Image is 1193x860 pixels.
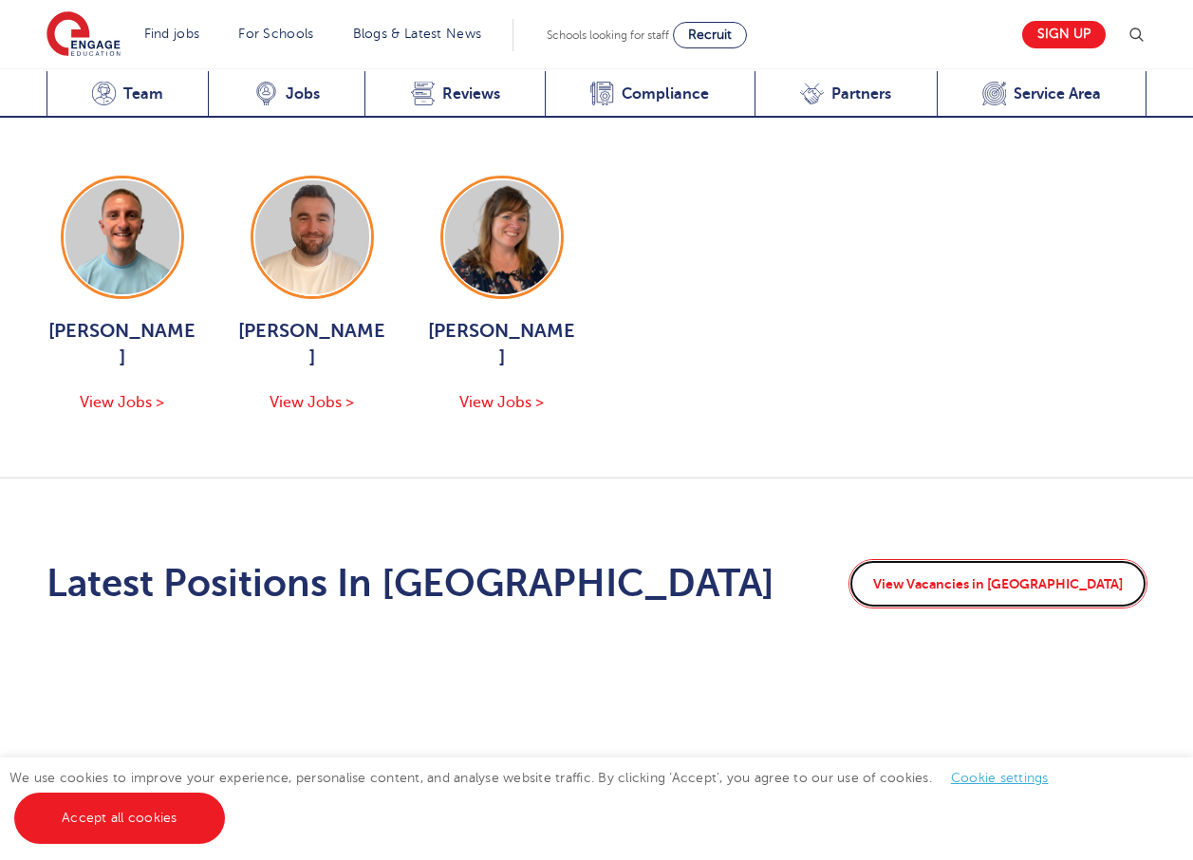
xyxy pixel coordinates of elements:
span: Team [123,84,163,103]
a: Blogs & Latest News [353,27,482,41]
a: Find jobs [144,27,200,41]
a: View Vacancies in [GEOGRAPHIC_DATA] [848,559,1147,608]
span: Schools looking for staff [547,28,669,42]
a: [PERSON_NAME] View Jobs > [426,176,578,415]
a: Service Area [937,71,1147,118]
a: Sign up [1022,21,1106,48]
a: Reviews [364,71,545,118]
a: For Schools [238,27,313,41]
img: Chris Rushton [255,180,369,294]
span: Reviews [442,84,500,103]
a: [PERSON_NAME] View Jobs > [236,176,388,415]
span: Partners [831,84,891,103]
span: View Jobs > [80,394,164,411]
span: [PERSON_NAME] [47,318,198,371]
span: [PERSON_NAME] [426,318,578,371]
span: Compliance [622,84,709,103]
a: Compliance [545,71,755,118]
span: View Jobs > [270,394,354,411]
span: We use cookies to improve your experience, personalise content, and analyse website traffic. By c... [9,771,1068,825]
span: Jobs [286,84,320,103]
a: Partners [755,71,937,118]
span: [PERSON_NAME] [236,318,388,371]
a: Cookie settings [951,771,1049,785]
a: Recruit [673,22,747,48]
a: [PERSON_NAME] View Jobs > [47,176,198,415]
img: Joanne Wright [445,180,559,294]
span: Service Area [1014,84,1101,103]
a: Accept all cookies [14,793,225,844]
img: Engage Education [47,11,121,59]
h2: Latest Positions In [GEOGRAPHIC_DATA] [47,561,774,607]
span: Recruit [688,28,732,42]
a: Jobs [208,71,364,118]
a: Team [47,71,209,118]
span: View Jobs > [459,394,544,411]
img: George Dignam [65,180,179,294]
